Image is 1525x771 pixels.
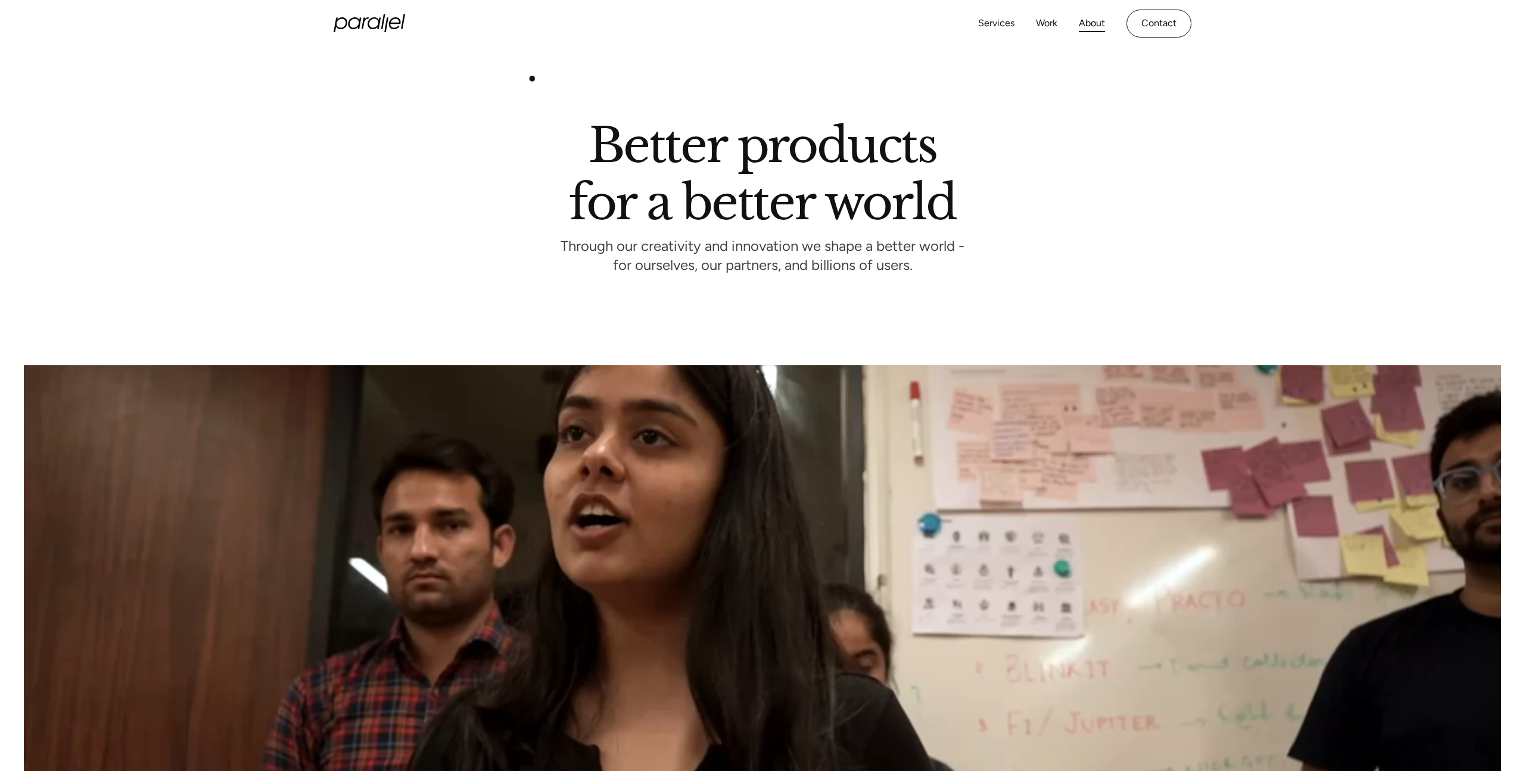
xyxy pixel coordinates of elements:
[561,241,964,273] p: Through our creativity and innovation we shape a better world - for ourselves, our partners, and ...
[334,14,405,32] a: home
[1079,15,1105,32] a: About
[978,15,1014,32] a: Services
[569,128,956,220] h1: Better products for a better world
[1126,10,1191,38] a: Contact
[1036,15,1057,32] a: Work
